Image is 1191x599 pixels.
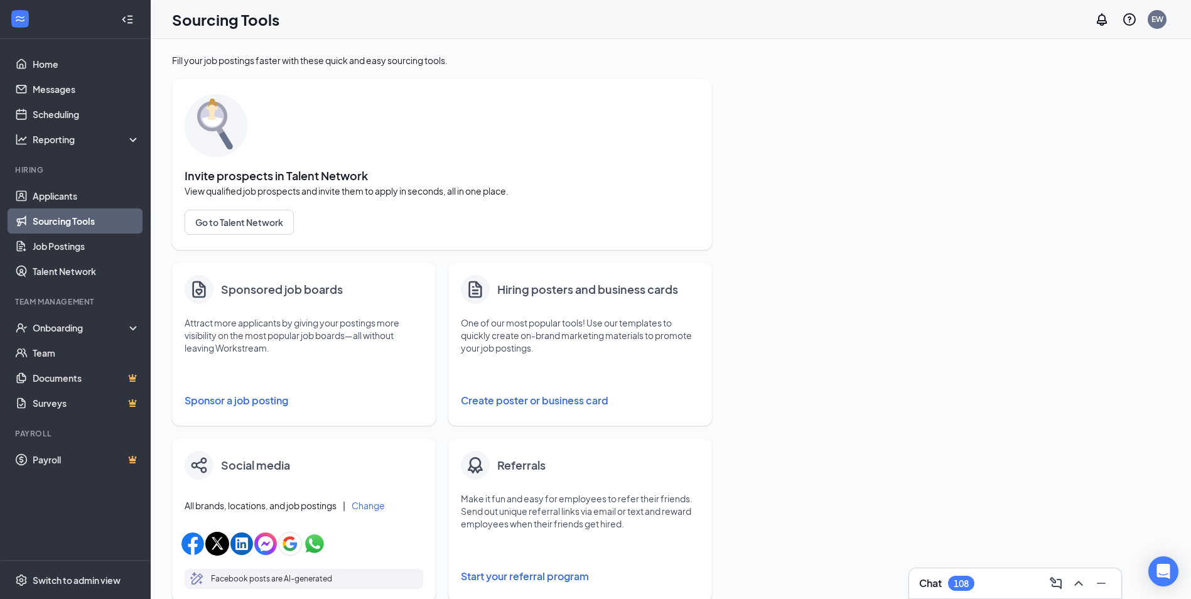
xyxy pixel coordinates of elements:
[1148,556,1178,586] div: Open Intercom Messenger
[352,501,385,510] button: Change
[1091,573,1111,593] button: Minimize
[33,234,140,259] a: Job Postings
[15,428,137,439] div: Payroll
[15,165,137,175] div: Hiring
[497,456,546,474] h4: Referrals
[172,54,712,67] div: Fill your job postings faster with these quick and easy sourcing tools.
[172,9,279,30] h1: Sourcing Tools
[221,456,290,474] h4: Social media
[1069,573,1089,593] button: ChevronUp
[191,457,207,473] img: share
[185,170,699,182] span: Invite prospects in Talent Network
[1048,576,1064,591] svg: ComposeMessage
[185,388,423,413] button: Sponsor a job posting
[1046,573,1066,593] button: ComposeMessage
[1094,12,1109,27] svg: Notifications
[33,391,140,416] a: SurveysCrown
[185,210,294,235] button: Go to Talent Network
[33,447,140,472] a: PayrollCrown
[1122,12,1137,27] svg: QuestionInfo
[954,578,969,589] div: 108
[181,532,204,555] img: facebookIcon
[461,388,699,413] button: Create poster or business card
[33,208,140,234] a: Sourcing Tools
[33,183,140,208] a: Applicants
[1071,576,1086,591] svg: ChevronUp
[185,185,699,197] span: View qualified job prospects and invite them to apply in seconds, all in one place.
[185,210,699,235] a: Go to Talent Network
[465,455,485,475] img: badge
[461,492,699,530] p: Make it fun and easy for employees to refer their friends. Send out unique referral links via ema...
[254,532,277,555] img: facebookMessengerIcon
[919,576,942,590] h3: Chat
[33,133,141,146] div: Reporting
[33,340,140,365] a: Team
[221,281,343,298] h4: Sponsored job boards
[121,13,134,26] svg: Collapse
[33,321,129,334] div: Onboarding
[15,574,28,586] svg: Settings
[1094,576,1109,591] svg: Minimize
[185,316,423,354] p: Attract more applicants by giving your postings more visibility on the most popular job boards—al...
[211,573,332,585] p: Facebook posts are AI-generated
[303,532,326,555] img: whatsappIcon
[461,316,699,354] p: One of our most popular tools! Use our templates to quickly create on-brand marketing materials t...
[33,365,140,391] a: DocumentsCrown
[343,499,345,512] div: |
[33,574,121,586] div: Switch to admin view
[15,321,28,334] svg: UserCheck
[465,279,485,300] svg: Document
[33,77,140,102] a: Messages
[15,296,137,307] div: Team Management
[189,279,209,299] img: clipboard
[190,571,205,586] svg: MagicPencil
[33,259,140,284] a: Talent Network
[185,94,247,157] img: sourcing-tools
[33,51,140,77] a: Home
[461,564,699,589] button: Start your referral program
[14,13,26,25] svg: WorkstreamLogo
[33,102,140,127] a: Scheduling
[497,281,678,298] h4: Hiring posters and business cards
[15,133,28,146] svg: Analysis
[230,532,253,555] img: linkedinIcon
[278,532,302,556] img: googleIcon
[185,499,337,512] span: All brands, locations, and job postings
[205,532,229,556] img: xIcon
[1151,14,1163,24] div: EW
